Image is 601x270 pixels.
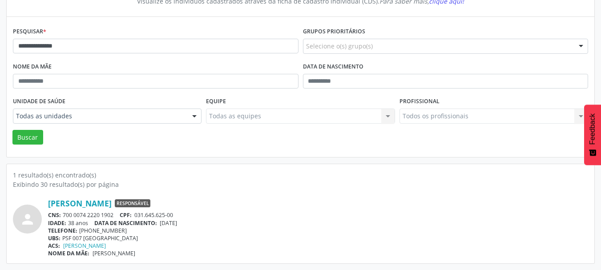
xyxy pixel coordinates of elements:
span: ACS: [48,242,60,250]
span: [PERSON_NAME] [93,250,135,257]
span: DATA DE NASCIMENTO: [94,219,157,227]
span: 031.645.625-00 [134,211,173,219]
span: Feedback [589,113,597,145]
div: [PHONE_NUMBER] [48,227,588,234]
span: Selecione o(s) grupo(s) [306,41,373,51]
div: 700 0074 2220 1902 [48,211,588,219]
label: Grupos prioritários [303,25,365,39]
span: IDADE: [48,219,66,227]
div: 38 anos [48,219,588,227]
div: PSF 007 [GEOGRAPHIC_DATA] [48,234,588,242]
span: UBS: [48,234,61,242]
a: [PERSON_NAME] [48,198,112,208]
i: person [20,211,36,227]
span: NOME DA MÃE: [48,250,89,257]
button: Feedback - Mostrar pesquisa [584,105,601,165]
label: Unidade de saúde [13,95,65,109]
span: CPF: [120,211,132,219]
span: [DATE] [160,219,177,227]
button: Buscar [12,130,43,145]
div: 1 resultado(s) encontrado(s) [13,170,588,180]
a: [PERSON_NAME] [63,242,106,250]
label: Equipe [206,95,226,109]
span: Responsável [115,199,150,207]
span: Todas as unidades [16,112,183,121]
div: Exibindo 30 resultado(s) por página [13,180,588,189]
label: Pesquisar [13,25,46,39]
span: CNS: [48,211,61,219]
label: Nome da mãe [13,60,52,74]
span: TELEFONE: [48,227,77,234]
label: Profissional [399,95,440,109]
label: Data de nascimento [303,60,363,74]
